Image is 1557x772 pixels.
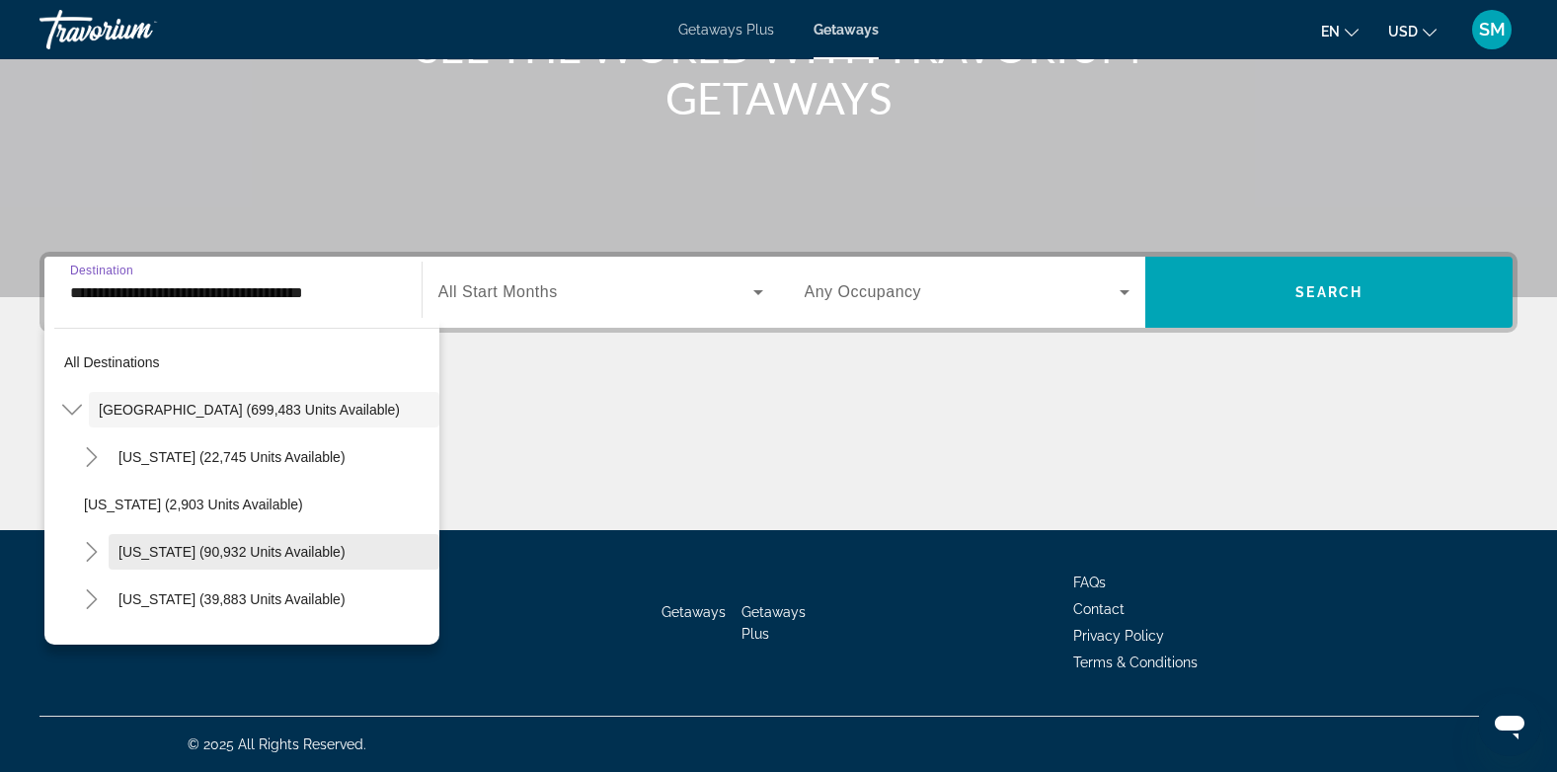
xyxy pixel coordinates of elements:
[99,402,400,418] span: [GEOGRAPHIC_DATA] (699,483 units available)
[39,4,237,55] a: Travorium
[44,257,1513,328] div: Search widget
[1073,655,1198,670] a: Terms & Conditions
[118,449,346,465] span: [US_STATE] (22,745 units available)
[1295,284,1362,300] span: Search
[118,591,346,607] span: [US_STATE] (39,883 units available)
[188,736,366,752] span: © 2025 All Rights Reserved.
[74,582,109,617] button: Toggle Colorado (39,883 units available)
[89,392,439,427] button: [GEOGRAPHIC_DATA] (699,483 units available)
[814,22,879,38] a: Getaways
[662,604,726,620] a: Getaways
[54,393,89,427] button: Toggle United States (699,483 units available)
[109,439,439,475] button: [US_STATE] (22,745 units available)
[678,22,774,38] a: Getaways Plus
[84,497,303,512] span: [US_STATE] (2,903 units available)
[74,535,109,570] button: Toggle California (90,932 units available)
[438,283,558,300] span: All Start Months
[109,534,439,570] button: [US_STATE] (90,932 units available)
[74,440,109,475] button: Toggle Arizona (22,745 units available)
[1073,628,1164,644] a: Privacy Policy
[1388,17,1437,45] button: Change currency
[1466,9,1518,50] button: User Menu
[1321,17,1359,45] button: Change language
[1073,601,1125,617] a: Contact
[109,581,439,617] button: [US_STATE] (39,883 units available)
[741,604,806,642] a: Getaways Plus
[1073,575,1106,590] a: FAQs
[1479,20,1506,39] span: SM
[1321,24,1340,39] span: en
[74,487,439,522] button: [US_STATE] (2,903 units available)
[64,354,160,370] span: All destinations
[54,345,439,380] button: All destinations
[70,264,133,276] span: Destination
[74,629,439,664] button: [US_STATE] (9 units available)
[1478,693,1541,756] iframe: Button to launch messaging window
[409,21,1149,123] h1: SEE THE WORLD WITH TRAVORIUM GETAWAYS
[805,283,922,300] span: Any Occupancy
[1388,24,1418,39] span: USD
[118,544,346,560] span: [US_STATE] (90,932 units available)
[1145,257,1513,328] button: Search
